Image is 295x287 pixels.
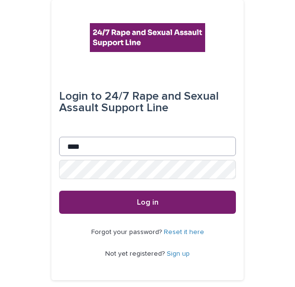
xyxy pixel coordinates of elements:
a: Sign up [167,250,190,257]
img: rhQMoQhaT3yELyF149Cw [90,23,205,52]
button: Log in [59,191,236,214]
span: Login to [59,91,102,102]
span: Not yet registered? [105,250,167,257]
a: Reset it here [164,229,204,235]
span: Forgot your password? [91,229,164,235]
span: Log in [137,198,159,206]
div: 24/7 Rape and Sexual Assault Support Line [59,83,236,121]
